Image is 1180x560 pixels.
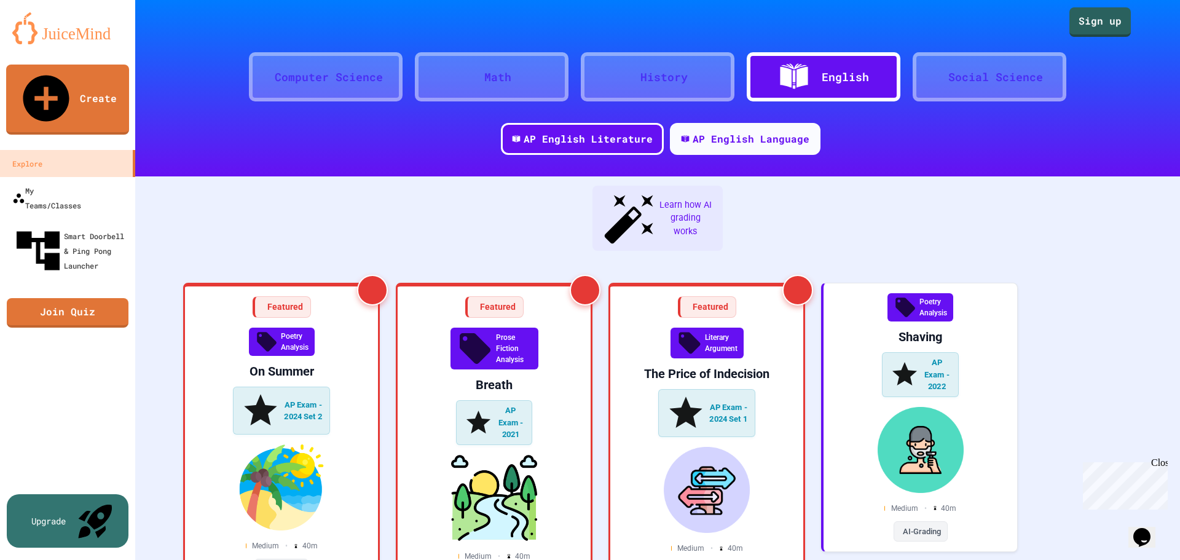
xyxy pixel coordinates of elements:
div: English [822,69,869,85]
div: Medium 40 m [671,543,743,554]
div: AP Exam - 2024 Set 1 [658,389,755,437]
div: Prose Fiction Analysis [450,328,538,369]
span: Learn how AI grading works [658,199,713,239]
img: The Price of Indecision [620,447,793,533]
div: AP Exam - 2022 [882,352,959,397]
span: • [924,503,927,514]
iframe: chat widget [1078,457,1168,510]
div: Medium 40 m [246,540,318,551]
div: AP Exam - 2021 [456,400,533,445]
div: Featured [465,296,524,318]
div: AP English Language [693,132,809,146]
span: • [285,540,288,551]
div: Poetry Analysis [249,328,315,356]
img: logo-orange.svg [12,12,123,44]
div: AP Exam - 2024 Set 2 [233,387,330,435]
div: Upgrade [31,515,66,527]
span: • [710,543,713,554]
div: Featured [678,296,736,318]
div: My Teams/Classes [12,183,81,213]
div: AP English Literature [524,132,653,146]
div: Featured [253,296,311,318]
div: Breath [407,377,581,393]
div: Chat with us now!Close [5,5,85,78]
a: Sign up [1069,7,1131,37]
div: Computer Science [275,69,383,85]
a: Create [6,65,129,135]
div: History [640,69,688,85]
div: Smart Doorbell & Ping Pong Launcher [12,225,130,277]
div: Poetry Analysis [887,293,953,321]
a: Join Quiz [7,298,128,328]
img: Shaving [833,407,1007,493]
div: Social Science [948,69,1043,85]
span: AI-Grading [903,526,941,538]
div: Literary Argument [671,328,744,358]
div: Medium 40 m [884,503,956,514]
img: On Summer [195,444,368,530]
img: Breath [407,455,581,541]
div: Math [484,69,511,85]
div: Shaving [833,329,1007,345]
div: On Summer [195,363,368,379]
div: The Price of Indecision [620,366,793,382]
iframe: chat widget [1128,511,1168,548]
div: Explore [12,156,42,171]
